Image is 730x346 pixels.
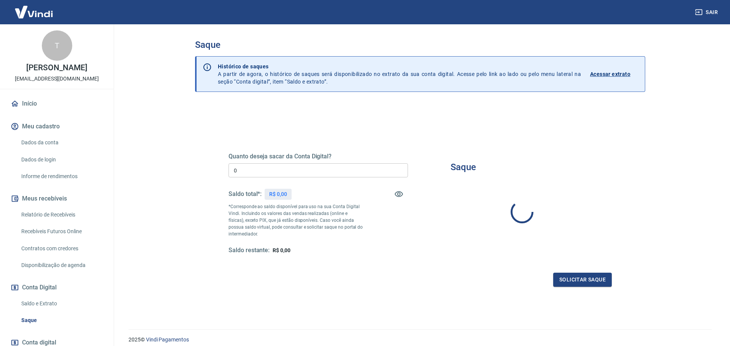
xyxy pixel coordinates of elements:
button: Solicitar saque [553,273,612,287]
a: Vindi Pagamentos [146,337,189,343]
h5: Saldo total*: [229,190,262,198]
a: Dados da conta [18,135,105,150]
p: 2025 © [129,336,712,344]
a: Contratos com credores [18,241,105,256]
button: Meu cadastro [9,118,105,135]
p: R$ 0,00 [269,190,287,198]
a: Saldo e Extrato [18,296,105,311]
a: Saque [18,313,105,328]
h3: Saque [195,39,645,50]
p: [EMAIL_ADDRESS][DOMAIN_NAME] [15,75,99,83]
a: Início [9,95,105,112]
div: T [42,30,72,61]
p: Acessar extrato [590,70,630,78]
a: Acessar extrato [590,63,639,85]
button: Conta Digital [9,279,105,296]
p: [PERSON_NAME] [26,64,87,72]
h3: Saque [451,162,476,172]
p: Histórico de saques [218,63,581,70]
span: R$ 0,00 [273,247,290,253]
h5: Saldo restante: [229,246,270,254]
a: Dados de login [18,152,105,167]
button: Meus recebíveis [9,190,105,207]
h5: Quanto deseja sacar da Conta Digital? [229,153,408,160]
a: Recebíveis Futuros Online [18,224,105,239]
p: *Corresponde ao saldo disponível para uso na sua Conta Digital Vindi. Incluindo os valores das ve... [229,203,363,237]
p: A partir de agora, o histórico de saques será disponibilizado no extrato da sua conta digital. Ac... [218,63,581,85]
img: Vindi [9,0,59,24]
button: Sair [693,5,721,19]
a: Relatório de Recebíveis [18,207,105,223]
a: Informe de rendimentos [18,169,105,184]
a: Disponibilização de agenda [18,258,105,273]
